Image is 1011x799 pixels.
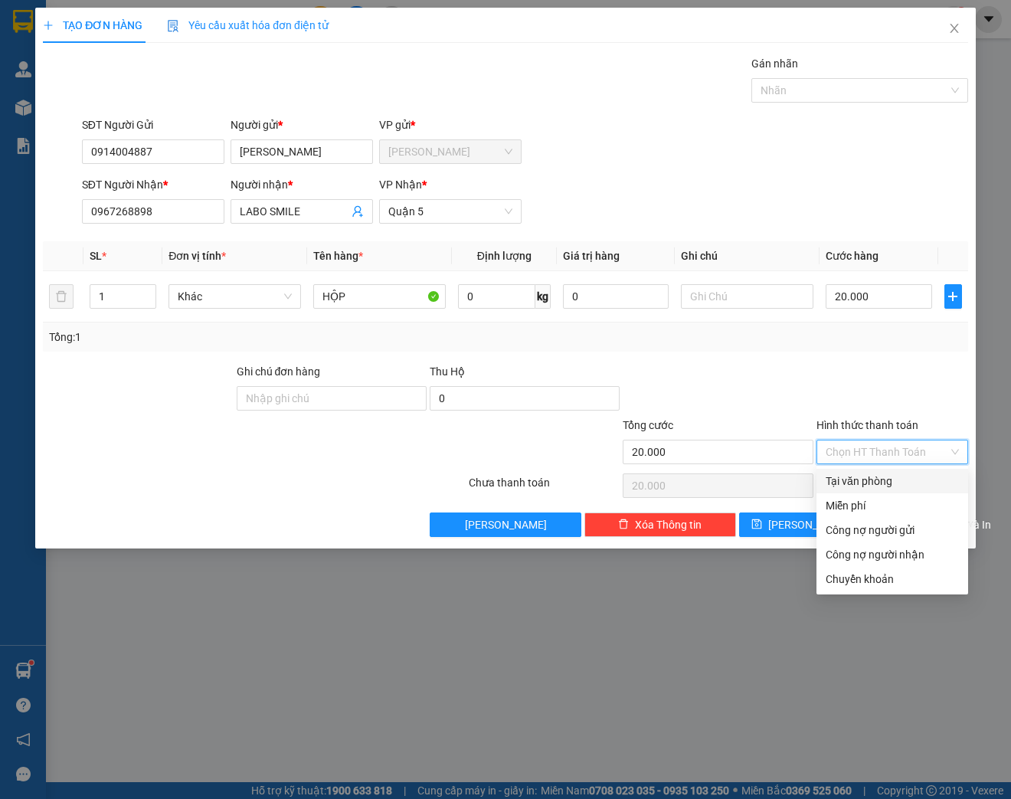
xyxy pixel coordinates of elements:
div: 0987299318 [146,66,269,87]
button: save[PERSON_NAME] [739,512,852,537]
button: delete [49,284,74,309]
div: Người gửi [231,116,373,133]
div: Người nhận [231,176,373,193]
span: VP Nhận [379,178,422,191]
span: plus [945,290,961,303]
span: Xóa Thông tin [635,516,702,533]
div: Tổng: 1 [49,329,391,345]
span: Nhận: [146,13,183,29]
span: user-add [352,205,364,218]
button: plus [944,284,962,309]
label: Gán nhãn [751,57,798,70]
span: TẠO ĐƠN HÀNG [43,19,142,31]
div: 0933152352 [13,66,136,87]
span: Tổng cước [623,419,673,431]
div: Cước gửi hàng sẽ được ghi vào công nợ của người nhận [816,542,968,567]
th: Ghi chú [675,241,820,271]
span: Thu Hộ [430,365,465,378]
img: icon [167,20,179,32]
div: SĐT Người Nhận [82,176,224,193]
span: Cước hàng [826,250,878,262]
label: Hình thức thanh toán [816,419,918,431]
input: VD: Bàn, Ghế [313,284,446,309]
span: delete [618,519,629,531]
div: SĐT Người Gửi [82,116,224,133]
span: SL [90,250,102,262]
input: 0 [563,284,669,309]
div: Công nợ người nhận [826,546,959,563]
div: VP gửi [379,116,522,133]
button: Close [933,8,976,51]
span: Diên Khánh [388,140,512,163]
div: [PERSON_NAME] [13,13,136,47]
span: Tên hàng [313,250,363,262]
div: LIÊM [146,47,269,66]
div: Tại văn phòng [826,473,959,490]
div: Chưa thanh toán [467,474,622,501]
div: Công nợ người gửi [826,522,959,539]
span: plus [43,20,54,31]
span: [PERSON_NAME] [768,516,850,533]
span: Định lượng [477,250,532,262]
input: Ghi chú đơn hàng [237,386,427,411]
span: Đơn vị tính [168,250,226,262]
span: Khác [178,285,292,308]
span: Quận 5 [388,200,512,223]
span: close [948,22,960,34]
span: kg [535,284,551,309]
span: [PERSON_NAME] [465,516,547,533]
span: Gửi: [13,13,37,29]
input: Ghi Chú [681,284,813,309]
span: Đã thu : [11,98,58,114]
div: Chuyển khoản [826,571,959,588]
div: Miễn phí [826,497,959,514]
span: Yêu cầu xuất hóa đơn điện tử [167,19,329,31]
span: save [751,519,762,531]
div: Cước gửi hàng sẽ được ghi vào công nợ của người gửi [816,518,968,542]
div: [PERSON_NAME] [13,47,136,66]
div: 30.000 [11,97,138,115]
button: deleteXóa Thông tin [584,512,736,537]
label: Ghi chú đơn hàng [237,365,321,378]
div: [PERSON_NAME] [146,13,269,47]
button: [PERSON_NAME] [430,512,581,537]
span: Giá trị hàng [563,250,620,262]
